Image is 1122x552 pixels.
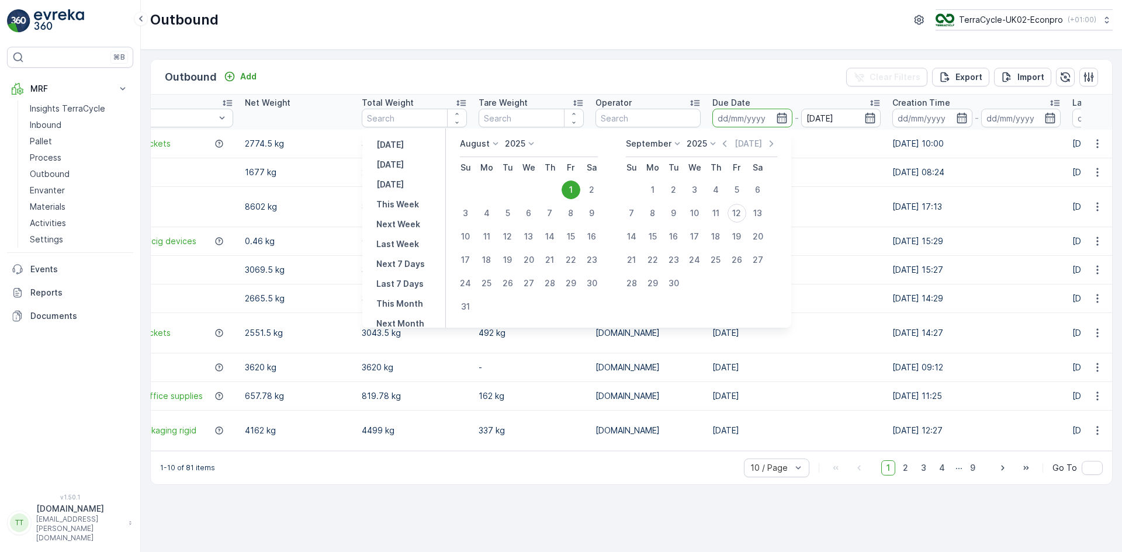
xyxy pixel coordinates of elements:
[801,109,881,127] input: dd/mm/yyyy
[165,69,217,85] p: Outbound
[160,463,215,473] p: 1-10 of 81 items
[712,109,792,127] input: dd/mm/yyyy
[562,227,580,246] div: 15
[541,204,559,223] div: 7
[30,201,65,213] p: Materials
[642,157,663,178] th: Monday
[728,204,746,223] div: 12
[684,157,705,178] th: Wednesday
[362,425,467,436] p: 4499 kg
[376,258,425,270] p: Next 7 Days
[749,204,767,223] div: 13
[456,204,475,223] div: 3
[747,157,768,178] th: Saturday
[643,180,662,199] div: 1
[916,460,931,475] span: 3
[497,157,518,178] th: Tuesday
[664,274,683,293] div: 30
[372,178,408,192] button: Tomorrow
[707,382,886,411] td: [DATE]
[541,227,559,246] div: 14
[245,327,350,339] p: 2551.5 kg
[25,215,133,231] a: Activities
[707,411,886,451] td: [DATE]
[520,204,538,223] div: 6
[955,71,982,83] p: Export
[376,318,424,329] p: Next Month
[595,97,632,109] p: Operator
[994,68,1051,86] button: Import
[245,97,290,109] p: Net Weight
[687,138,707,150] p: 2025
[30,119,61,131] p: Inbound
[664,204,683,223] div: 9
[707,313,886,353] td: [DATE]
[965,460,981,475] span: 9
[245,138,350,150] p: 2774.5 kg
[707,284,886,313] td: [DATE]
[456,274,475,293] div: 24
[707,130,886,158] td: [DATE]
[362,390,467,402] p: 819.78 kg
[583,180,601,199] div: 2
[376,199,419,210] p: This Week
[7,494,133,501] span: v 1.50.1
[520,227,538,246] div: 13
[372,257,430,271] button: Next 7 Days
[362,362,467,373] p: 3620 kg
[505,138,525,150] p: 2025
[886,158,1066,187] td: [DATE] 08:24
[30,263,129,275] p: Events
[245,293,350,304] p: 2665.5 kg
[372,237,424,251] button: Last Week
[583,251,601,269] div: 23
[477,227,496,246] div: 11
[685,204,704,223] div: 10
[707,158,886,187] td: [DATE]
[892,109,972,127] input: dd/mm/yyyy
[1017,71,1044,83] p: Import
[498,227,517,246] div: 12
[372,217,425,231] button: Next Week
[595,390,701,402] p: [DOMAIN_NAME]
[245,201,350,213] p: 8602 kg
[376,179,404,190] p: [DATE]
[245,166,350,178] p: 1677 kg
[479,109,584,127] input: Search
[664,251,683,269] div: 23
[663,157,684,178] th: Tuesday
[25,199,133,215] a: Materials
[25,117,133,133] a: Inbound
[707,204,725,223] div: 11
[892,97,950,109] p: Creation Time
[245,362,350,373] p: 3620 kg
[518,157,539,178] th: Wednesday
[372,138,408,152] button: Yesterday
[886,411,1066,451] td: [DATE] 12:27
[7,281,133,304] a: Reports
[595,327,701,339] p: [DOMAIN_NAME]
[376,298,423,310] p: This Month
[479,425,584,436] p: 337 kg
[7,304,133,328] a: Documents
[362,327,467,339] p: 3043.5 kg
[456,297,475,316] div: 31
[583,204,601,223] div: 9
[881,460,895,475] span: 1
[562,251,580,269] div: 22
[25,150,133,166] a: Process
[30,185,65,196] p: Envanter
[886,187,1066,227] td: [DATE] 17:13
[664,180,683,199] div: 2
[245,390,350,402] p: 657.78 kg
[476,157,497,178] th: Monday
[7,77,133,100] button: MRF
[520,274,538,293] div: 27
[707,227,886,256] td: [DATE]
[643,204,662,223] div: 8
[30,103,105,114] p: Insights TerraCycle
[376,139,404,151] p: [DATE]
[595,362,701,373] p: [DOMAIN_NAME]
[934,460,950,475] span: 4
[7,503,133,543] button: TT[DOMAIN_NAME][EMAIL_ADDRESS][PERSON_NAME][DOMAIN_NAME]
